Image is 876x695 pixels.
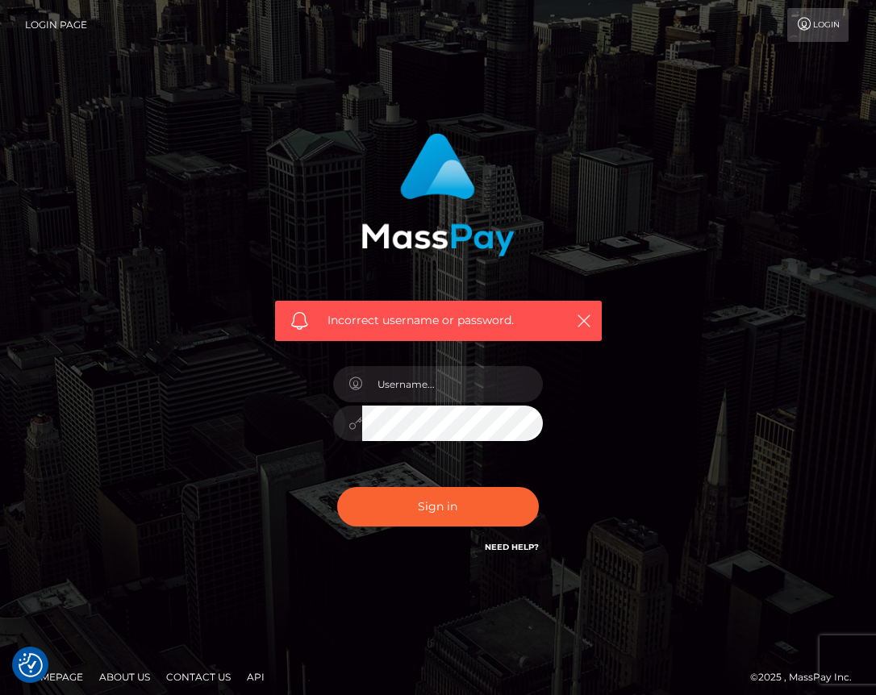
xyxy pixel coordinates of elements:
span: Incorrect username or password. [327,312,557,329]
a: Contact Us [160,664,237,689]
a: Homepage [18,664,90,689]
a: Login Page [25,8,87,42]
img: MassPay Login [361,133,515,256]
button: Sign in [337,487,539,526]
a: API [240,664,271,689]
button: Consent Preferences [19,653,43,677]
a: Login [787,8,849,42]
a: About Us [93,664,156,689]
div: © 2025 , MassPay Inc. [750,668,864,686]
img: Revisit consent button [19,653,43,677]
input: Username... [362,366,543,402]
a: Need Help? [485,542,539,552]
